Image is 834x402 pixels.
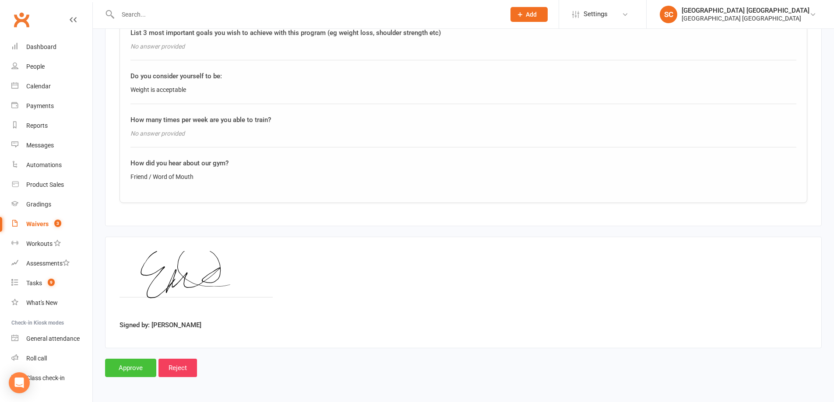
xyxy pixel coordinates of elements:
div: Assessments [26,260,70,267]
a: General attendance kiosk mode [11,329,92,349]
input: Reject [158,359,197,377]
div: Weight is acceptable [130,85,796,94]
div: Workouts [26,240,53,247]
a: Workouts [11,234,92,254]
a: Payments [11,96,92,116]
div: [GEOGRAPHIC_DATA] [GEOGRAPHIC_DATA] [682,7,809,14]
div: SC [660,6,677,23]
div: Messages [26,142,54,149]
a: People [11,57,92,77]
a: Clubworx [11,9,32,31]
em: No answer provided [130,130,185,137]
a: Automations [11,155,92,175]
div: People [26,63,45,70]
div: Class check-in [26,374,65,381]
div: How many times per week are you able to train? [130,115,796,125]
a: Calendar [11,77,92,96]
a: Dashboard [11,37,92,57]
img: image1755157823.png [120,251,273,317]
div: Payments [26,102,54,109]
a: Waivers 3 [11,214,92,234]
div: Tasks [26,280,42,287]
div: Gradings [26,201,51,208]
div: Open Intercom Messenger [9,372,30,393]
div: How did you hear about our gym? [130,158,796,168]
div: Reports [26,122,48,129]
span: 3 [54,220,61,227]
a: Tasks 9 [11,273,92,293]
div: Dashboard [26,43,56,50]
input: Search... [115,8,499,21]
div: Friend / Word of Mouth [130,172,796,182]
input: Approve [105,359,156,377]
div: Calendar [26,83,51,90]
button: Add [510,7,548,22]
div: [GEOGRAPHIC_DATA] [GEOGRAPHIC_DATA] [682,14,809,22]
span: Settings [584,4,608,24]
a: Product Sales [11,175,92,195]
div: General attendance [26,335,80,342]
a: Class kiosk mode [11,368,92,388]
div: Do you consider yourself to be: [130,71,796,81]
a: Roll call [11,349,92,368]
a: Gradings [11,195,92,214]
div: Roll call [26,355,47,362]
div: Waivers [26,220,49,227]
div: Product Sales [26,181,64,188]
a: Messages [11,136,92,155]
div: What's New [26,299,58,306]
a: Assessments [11,254,92,273]
em: No answer provided [130,43,185,50]
div: Automations [26,161,62,168]
span: 9 [48,279,55,286]
label: Signed by: [PERSON_NAME] [120,320,201,330]
a: What's New [11,293,92,313]
span: Add [526,11,537,18]
a: Reports [11,116,92,136]
div: List 3 most important goals you wish to achieve with this program (eg weight loss, shoulder stren... [130,28,796,38]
